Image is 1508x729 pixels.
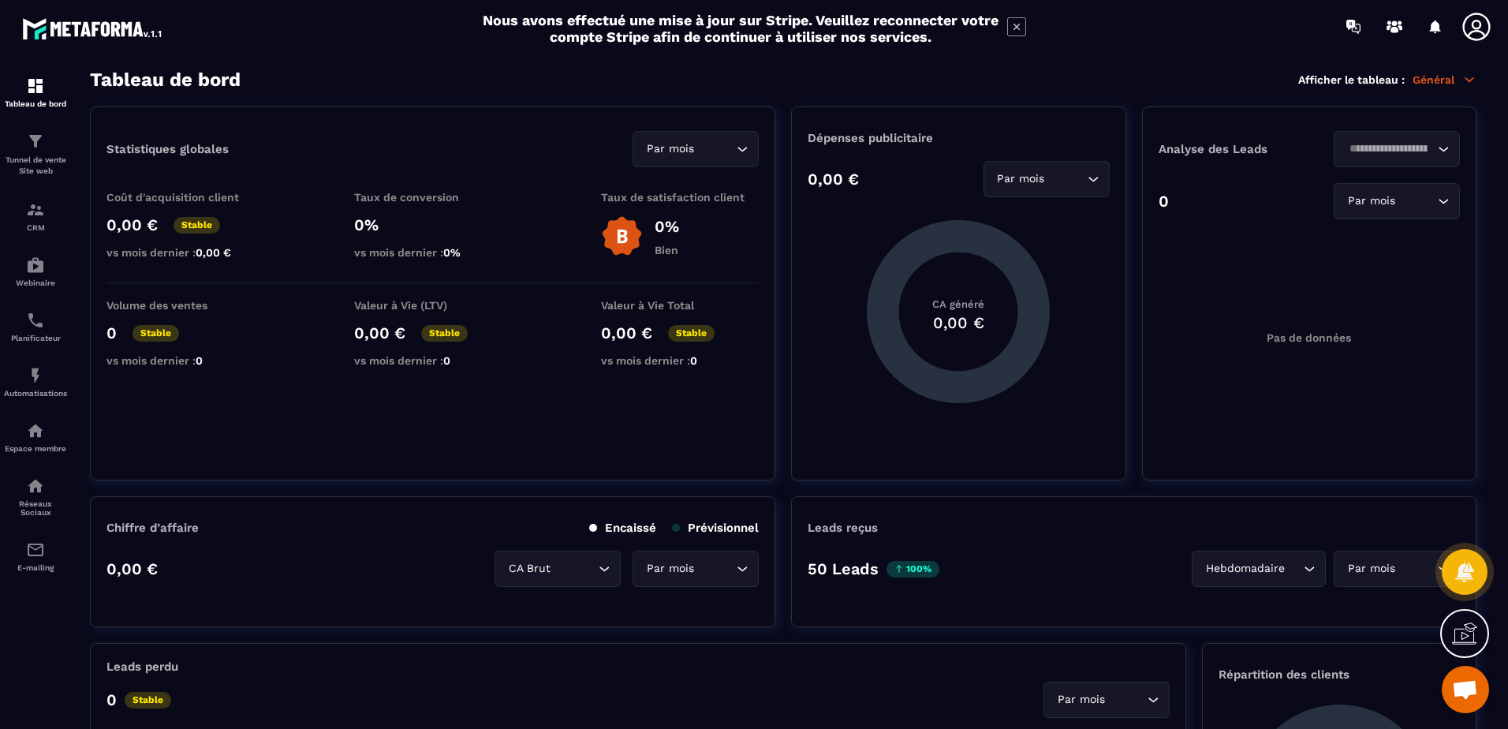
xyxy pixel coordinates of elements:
p: Afficher le tableau : [1298,73,1405,86]
div: Search for option [633,131,759,167]
span: 0,00 € [196,246,231,259]
span: 0% [443,246,461,259]
img: formation [26,200,45,219]
p: vs mois dernier : [354,246,512,259]
span: Par mois [643,140,697,158]
a: automationsautomationsWebinaire [4,244,67,299]
p: 0 [106,323,117,342]
p: 0 [1159,192,1169,211]
p: Général [1413,73,1476,87]
div: Ouvrir le chat [1442,666,1489,713]
p: 100% [887,561,939,578]
p: vs mois dernier : [106,246,264,259]
p: Analyse des Leads [1159,142,1309,156]
p: Coût d'acquisition client [106,191,264,204]
span: Par mois [1344,193,1398,210]
input: Search for option [1048,170,1084,188]
p: Répartition des clients [1219,667,1460,682]
p: Stable [125,692,171,708]
img: logo [22,14,164,43]
h2: Nous avons effectué une mise à jour sur Stripe. Veuillez reconnecter votre compte Stripe afin de ... [482,12,999,45]
a: formationformationCRM [4,189,67,244]
p: 0,00 € [106,559,158,578]
div: Search for option [633,551,759,587]
input: Search for option [1398,193,1434,210]
p: 0 [106,690,117,709]
p: Valeur à Vie Total [601,299,759,312]
p: Taux de satisfaction client [601,191,759,204]
p: Chiffre d’affaire [106,521,199,535]
p: Planificateur [4,334,67,342]
p: 0% [655,217,679,236]
p: Stable [174,217,220,234]
div: Search for option [984,161,1110,197]
p: Encaissé [589,521,656,535]
span: Par mois [994,170,1048,188]
a: formationformationTableau de bord [4,65,67,120]
p: Taux de conversion [354,191,512,204]
div: Search for option [1043,682,1170,718]
a: emailemailE-mailing [4,529,67,584]
input: Search for option [1108,691,1144,708]
span: Par mois [1344,560,1398,578]
p: Dépenses publicitaire [808,131,1109,145]
span: Par mois [1054,691,1108,708]
img: social-network [26,477,45,495]
p: Stable [133,325,179,342]
p: 0,00 € [106,215,158,234]
span: 0 [196,354,203,367]
p: Leads reçus [808,521,878,535]
p: Tunnel de vente Site web [4,155,67,177]
img: formation [26,77,45,95]
div: Search for option [1192,551,1326,587]
p: 50 Leads [808,559,879,578]
p: Stable [668,325,715,342]
img: automations [26,366,45,385]
p: Espace membre [4,444,67,453]
span: Hebdomadaire [1202,560,1288,578]
p: Valeur à Vie (LTV) [354,299,512,312]
a: formationformationTunnel de vente Site web [4,120,67,189]
a: automationsautomationsAutomatisations [4,354,67,409]
a: schedulerschedulerPlanificateur [4,299,67,354]
p: 0,00 € [601,323,652,342]
p: Volume des ventes [106,299,264,312]
span: Par mois [643,560,697,578]
img: formation [26,132,45,151]
div: Search for option [1334,551,1460,587]
p: Bien [655,244,679,256]
input: Search for option [1344,140,1434,158]
p: Statistiques globales [106,142,229,156]
p: vs mois dernier : [106,354,264,367]
p: vs mois dernier : [354,354,512,367]
h3: Tableau de bord [90,69,241,91]
p: 0% [354,215,512,234]
span: 0 [690,354,697,367]
p: 0,00 € [808,170,859,189]
p: 0,00 € [354,323,405,342]
p: CRM [4,223,67,232]
p: Réseaux Sociaux [4,499,67,517]
p: vs mois dernier : [601,354,759,367]
div: Search for option [495,551,621,587]
div: Search for option [1334,183,1460,219]
p: Webinaire [4,279,67,287]
img: email [26,540,45,559]
img: b-badge-o.b3b20ee6.svg [601,215,643,257]
input: Search for option [1288,560,1300,578]
img: automations [26,421,45,440]
input: Search for option [554,560,595,578]
input: Search for option [1398,560,1434,578]
a: social-networksocial-networkRéseaux Sociaux [4,465,67,529]
div: Search for option [1334,131,1460,167]
a: automationsautomationsEspace membre [4,409,67,465]
p: Automatisations [4,389,67,398]
span: 0 [443,354,450,367]
p: Stable [421,325,468,342]
p: Leads perdu [106,660,178,674]
input: Search for option [697,560,733,578]
p: Tableau de bord [4,99,67,108]
p: E-mailing [4,563,67,572]
img: automations [26,256,45,275]
input: Search for option [697,140,733,158]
